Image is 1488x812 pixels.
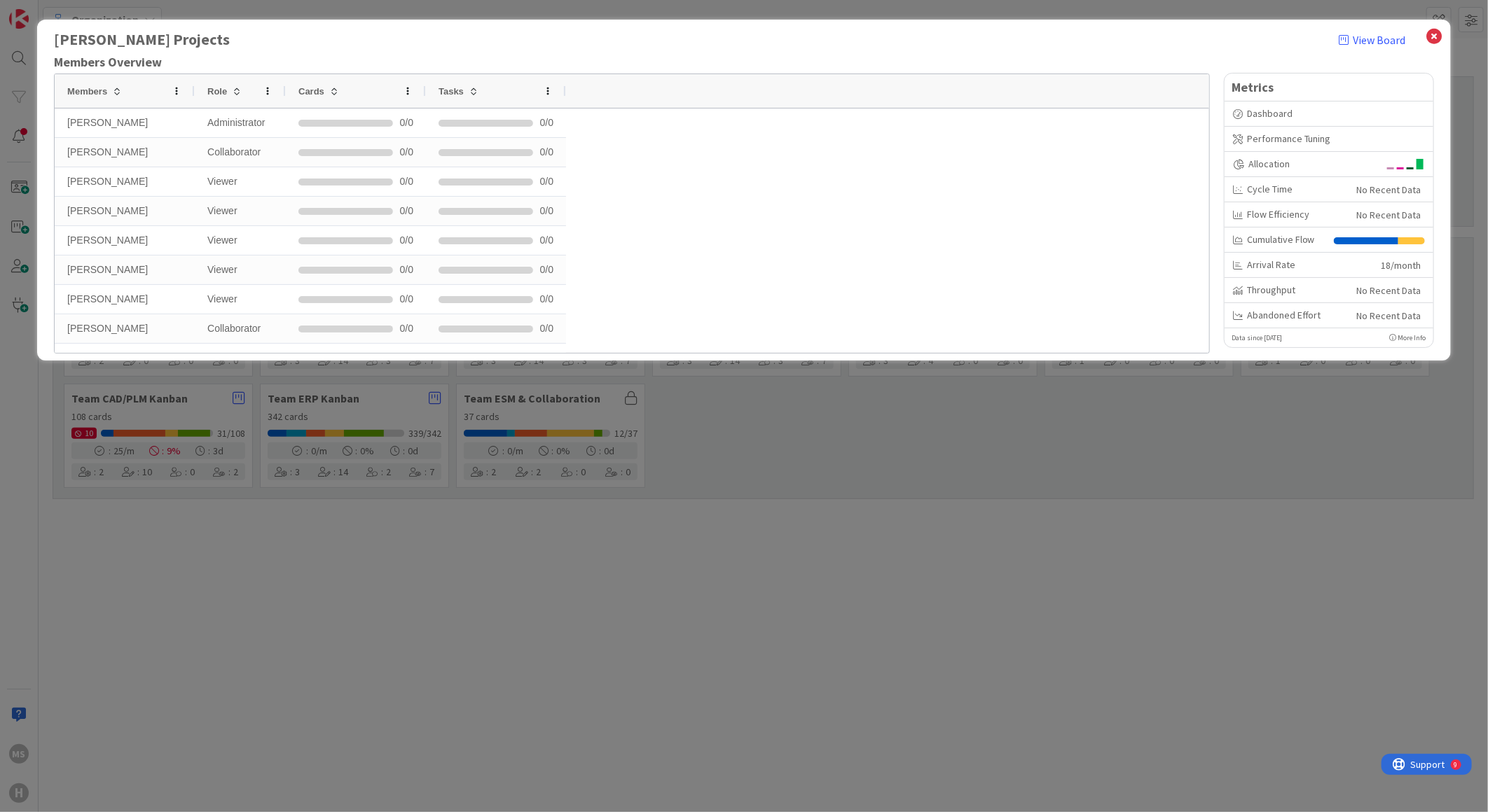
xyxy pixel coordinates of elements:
[1233,308,1346,323] div: Abandoned Effort
[195,226,286,255] div: Viewer
[195,108,286,137] div: Administrator
[195,167,286,196] div: Viewer
[400,286,413,313] div: 0/0
[1382,258,1421,273] div: 18/month
[540,315,553,342] span: 0 / 0
[67,86,107,97] span: Members
[1233,182,1346,197] div: Cycle Time
[1339,31,1406,48] a: View Board
[195,255,286,284] div: Viewer
[400,109,413,136] div: 0/0
[439,86,464,97] span: Tasks
[400,139,413,166] div: 0/0
[55,314,195,343] div: [PERSON_NAME]
[195,285,286,314] div: Viewer
[540,227,553,254] span: 0 / 0
[55,138,195,167] div: [PERSON_NAME]
[1233,232,1327,247] div: Cumulative Flow
[54,55,1210,69] h2: Members Overview
[400,256,413,283] div: 0/0
[540,344,553,372] span: 0 / 0
[1357,207,1421,223] div: No Recent Data
[207,86,227,97] span: Role
[540,139,553,166] span: 0 / 0
[1233,207,1346,222] div: Flow Efficiency
[29,2,64,19] span: Support
[1233,132,1425,146] div: Performance Tuning
[1232,78,1426,97] span: Metrics
[195,314,286,343] div: Collaborator
[540,286,553,313] span: 0 / 0
[1232,332,1282,343] p: Data since [DATE]
[55,285,195,314] div: [PERSON_NAME]
[400,197,413,225] div: 0/0
[1357,182,1421,197] div: No Recent Data
[540,256,553,283] span: 0 / 0
[73,6,76,17] div: 9
[54,31,1339,48] b: [PERSON_NAME] Projects
[55,344,195,372] div: 文 lin
[195,138,286,167] div: Collaborator
[400,344,413,372] div: 0/0
[55,197,195,225] div: [PERSON_NAME]
[1357,308,1421,323] div: No Recent Data
[55,167,195,196] div: [PERSON_NAME]
[195,344,286,372] div: Viewer
[1233,258,1371,272] div: Arrival Rate
[540,168,553,195] span: 0 / 0
[1233,157,1379,171] div: Allocation
[1233,283,1346,297] div: Throughput
[400,315,413,342] div: 0/0
[298,86,324,97] span: Cards
[55,226,195,255] div: [PERSON_NAME]
[1357,283,1421,298] div: No Recent Data
[1390,332,1426,343] p: More Info
[55,255,195,284] div: [PERSON_NAME]
[400,227,413,254] div: 0/0
[400,168,413,195] div: 0/0
[540,109,553,136] span: 0 / 0
[195,197,286,225] div: Viewer
[540,197,553,225] span: 0 / 0
[55,108,195,137] div: [PERSON_NAME]
[1233,106,1425,121] div: Dashboard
